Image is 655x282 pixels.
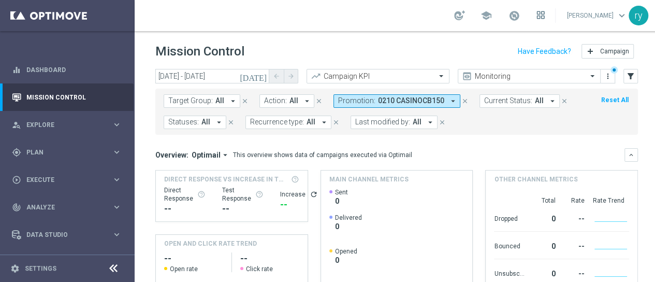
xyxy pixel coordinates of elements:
div: Rate Trend [592,196,629,205]
button: close [226,117,236,128]
i: arrow_drop_down [221,150,230,160]
i: keyboard_arrow_right [112,147,122,157]
span: Promotion: [338,96,375,105]
input: Select date range [155,69,269,83]
button: keyboard_arrow_down [624,148,638,162]
span: Explore [26,122,112,128]
div: 0 [528,237,555,253]
i: keyboard_arrow_right [112,120,122,130]
span: All [535,96,544,105]
span: Last modified by: [355,118,410,126]
div: Data Studio [12,230,112,239]
div: Dashboard [12,56,122,83]
div: -- [559,264,584,281]
button: more_vert [603,70,613,82]
ng-select: Monitoring [458,69,601,83]
div: ry [629,6,648,25]
span: Campaign [600,48,629,55]
span: school [481,10,492,21]
span: Plan [26,149,112,156]
button: filter_alt [623,69,638,83]
i: close [461,97,469,105]
button: close [240,95,250,107]
span: Data Studio [26,232,112,238]
div: Direct Response [164,186,206,203]
i: keyboard_arrow_right [112,202,122,212]
i: add [586,47,594,55]
span: 0 [335,222,362,231]
div: Total [528,196,555,205]
i: arrow_drop_down [448,96,458,106]
button: person_search Explore keyboard_arrow_right [11,121,122,129]
div: Plan [12,148,112,157]
i: arrow_forward [287,73,295,80]
h4: OPEN AND CLICK RATE TREND [164,239,257,248]
h3: Overview: [155,150,188,160]
button: play_circle_outline Execute keyboard_arrow_right [11,176,122,184]
div: Rate [559,196,584,205]
h4: Main channel metrics [329,175,409,184]
span: Optimail [192,150,221,160]
i: keyboard_arrow_right [112,230,122,239]
span: Recurrence type: [250,118,304,126]
input: Have Feedback? [518,48,571,55]
button: Promotion: 0210 CASINOCB150 arrow_drop_down [333,94,460,108]
div: Dropped [494,209,524,226]
span: Sent [335,188,348,196]
span: All [201,118,210,126]
i: person_search [12,120,21,130]
div: Increase [280,190,318,199]
div: Mission Control [12,83,122,111]
button: Data Studio keyboard_arrow_right [11,231,122,239]
button: Action: All arrow_drop_down [259,94,314,108]
i: arrow_drop_down [319,118,329,127]
span: Click rate [246,265,273,273]
i: arrow_drop_down [228,96,238,106]
div: Unsubscribed [494,264,524,281]
a: Settings [25,265,56,272]
div: Optibot [12,248,122,276]
span: Open rate [170,265,198,273]
div: -- [559,237,584,253]
a: Dashboard [26,56,122,83]
button: close [460,95,470,107]
i: filter_alt [626,72,635,81]
span: Delivered [335,214,362,222]
button: arrow_forward [284,69,298,83]
i: close [241,97,249,105]
button: Current Status: All arrow_drop_down [479,94,560,108]
i: preview [462,71,472,81]
span: All [413,118,421,126]
i: close [332,119,340,126]
h2: -- [164,252,223,265]
div: equalizer Dashboard [11,66,122,74]
button: Reset All [600,94,630,106]
span: All [215,96,224,105]
div: -- [164,203,206,215]
div: Execute [12,175,112,185]
span: Execute [26,177,112,183]
div: 0 [528,209,555,226]
span: Direct Response VS Increase In Total Deposit Amount [164,175,288,184]
div: Analyze [12,203,112,212]
i: keyboard_arrow_down [628,151,635,159]
i: [DATE] [240,72,268,81]
div: Bounced [494,237,524,253]
button: add Campaign [581,44,634,59]
i: play_circle_outline [12,175,21,185]
i: settings [10,264,20,273]
button: refresh [310,190,318,199]
h4: Other channel metrics [494,175,577,184]
i: track_changes [12,203,21,212]
span: keyboard_arrow_down [616,10,628,21]
h1: Mission Control [155,44,244,59]
span: 0210 CASINOCB150 [378,96,444,105]
button: Last modified by: All arrow_drop_down [351,116,438,129]
a: [PERSON_NAME]keyboard_arrow_down [566,8,629,23]
span: Target Group: [168,96,213,105]
i: close [227,119,235,126]
a: Mission Control [26,83,122,111]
